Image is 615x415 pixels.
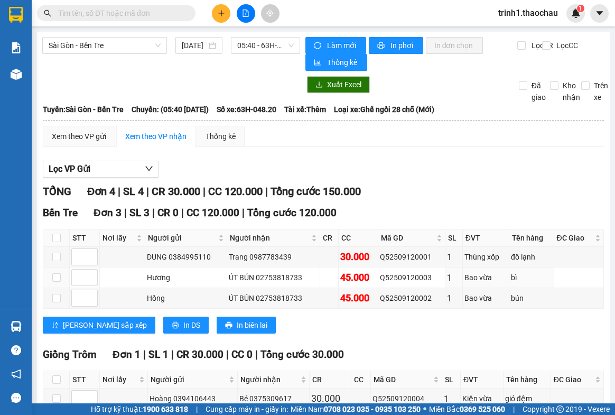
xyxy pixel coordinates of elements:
button: In đơn chọn [426,37,483,54]
span: Miền Bắc [429,403,505,415]
span: | [242,207,245,219]
span: Người nhận [230,232,310,244]
span: | [181,207,184,219]
span: In phơi [390,40,415,51]
strong: 1900 633 818 [143,405,188,413]
span: plus [218,10,225,17]
div: 1 [447,271,461,284]
th: CR [310,371,352,389]
div: Kiện vừa [462,393,501,404]
div: ÚT BÚN 02753818733 [229,272,319,283]
span: Làm mới [327,40,358,51]
b: Tuyến: Sài Gòn - Bến Tre [43,105,124,114]
span: download [315,81,323,89]
td: Q52509120004 [371,389,442,409]
span: file-add [242,10,249,17]
div: Bé 0375309617 [239,393,307,404]
span: Miền Nam [291,403,421,415]
button: caret-down [590,4,609,23]
span: Người gửi [151,374,226,385]
div: Q52509120003 [380,272,443,283]
span: message [11,393,21,403]
span: In DS [183,319,200,331]
th: SL [445,229,463,247]
div: 1 [447,251,461,264]
span: Lọc VP Gửi [49,162,90,176]
span: CC 120.000 [187,207,239,219]
span: printer [377,42,386,50]
span: search [44,10,51,17]
span: SL 1 [148,348,169,361]
span: bar-chart [314,59,323,67]
span: Đơn 3 [94,207,122,219]
span: | [171,348,174,361]
span: Đơn 4 [87,185,115,198]
span: | [203,185,206,198]
div: DUNG 0384995110 [147,251,225,263]
span: Trên xe [590,80,612,103]
span: Kho nhận [558,80,584,103]
span: | [118,185,120,198]
span: notification [11,369,21,379]
img: warehouse-icon [11,321,22,332]
th: Tên hàng [509,229,554,247]
div: ÚT BÚN 02753818733 [229,292,319,304]
span: ⚪️ [423,407,426,411]
span: Cung cấp máy in - giấy in: [206,403,288,415]
span: sort-ascending [51,321,59,330]
span: Hỗ trợ kỹ thuật: [91,403,188,415]
div: Q52509120001 [380,251,443,263]
button: file-add [237,4,255,23]
button: syncLàm mới [305,37,366,54]
span: | [124,207,127,219]
span: Tổng cước 30.000 [260,348,344,361]
div: Q52509120002 [380,292,443,304]
span: ĐC Giao [554,374,593,385]
div: Bao vừa [464,272,507,283]
button: printerIn phơi [369,37,423,54]
span: | [146,185,149,198]
span: Số xe: 63H-048.20 [217,104,276,115]
div: 1 [444,392,459,405]
div: 45.000 [340,291,376,306]
div: Thống kê [206,131,236,142]
span: Nơi lấy [102,374,137,385]
button: Lọc VP Gửi [43,161,159,178]
img: solution-icon [11,42,22,53]
div: Xem theo VP nhận [125,131,187,142]
div: đồ lạnh [511,251,552,263]
button: bar-chartThống kê [305,54,367,71]
span: Loại xe: Ghế ngồi 28 chỗ (Mới) [334,104,434,115]
td: Q52509120003 [378,268,445,288]
div: bún [511,292,552,304]
span: | [513,403,515,415]
span: Đã giao [527,80,550,103]
span: Lọc CC [552,40,580,51]
span: Nơi lấy [102,232,134,244]
td: Q52509120002 [378,288,445,309]
span: Bến Tre [43,207,78,219]
button: sort-ascending[PERSON_NAME] sắp xếp [43,317,155,334]
div: Bao vừa [464,292,507,304]
button: plus [212,4,230,23]
div: giỏ đệm [505,393,549,404]
span: sync [314,42,323,50]
span: Thống kê [327,57,359,68]
span: Đơn 1 [113,348,141,361]
span: Lọc CR [527,40,555,51]
th: ĐVT [463,229,509,247]
span: question-circle [11,345,21,355]
div: 30.000 [340,250,376,264]
img: warehouse-icon [11,69,22,80]
div: Thùng xốp [464,251,507,263]
span: trinh1.thaochau [490,6,566,20]
th: ĐVT [461,371,504,389]
span: 1 [579,5,582,12]
div: Q52509120004 [372,393,440,404]
span: | [265,185,268,198]
img: logo-vxr [9,7,23,23]
span: Người gửi [148,232,216,244]
td: Q52509120001 [378,247,445,268]
span: Mã GD [374,374,431,385]
div: bì [511,272,552,283]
